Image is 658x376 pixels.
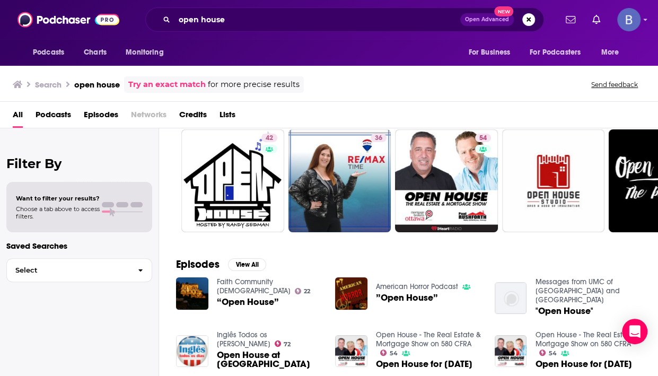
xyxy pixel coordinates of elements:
a: 54 [539,349,557,356]
button: open menu [523,42,596,63]
span: Charts [84,45,107,60]
span: 42 [266,133,273,144]
span: Open House for [DATE] [535,360,631,369]
h2: Filter By [6,156,152,171]
span: 54 [549,351,557,356]
a: 22 [295,288,311,294]
span: For Business [468,45,510,60]
a: All [13,106,23,128]
a: ”Open House” [376,293,438,302]
a: Inglês Todos os Dias [217,330,270,348]
button: open menu [25,42,78,63]
span: 54 [479,133,487,144]
a: “Open House” [217,298,279,307]
a: American Horror Podcast [376,282,458,291]
img: ”Open House” [335,277,367,310]
a: 42 [181,129,284,232]
img: Open House at Patreon [176,335,208,368]
span: 72 [284,342,291,347]
button: open menu [118,42,177,63]
h3: open house [74,80,120,90]
a: Open House for February 13, 2021 [535,360,631,369]
span: Open House at [GEOGRAPHIC_DATA] [217,351,323,369]
img: Podchaser - Follow, Share and Rate Podcasts [17,10,119,30]
span: 22 [304,289,310,294]
span: Open House for [DATE] [376,360,472,369]
a: Faith Community Christian Reformed Church [217,277,291,295]
img: Open House for August 15, 2020 [335,335,367,368]
button: Show profile menu [617,8,641,31]
span: 54 [390,351,398,356]
span: For Podcasters [530,45,581,60]
a: 54 [475,134,491,142]
img: User Profile [617,8,641,31]
div: Search podcasts, credits, & more... [145,7,544,32]
input: Search podcasts, credits, & more... [174,11,460,28]
a: Credits [179,106,207,128]
a: Show notifications dropdown [562,11,580,29]
a: 54 [380,349,398,356]
span: 36 [375,133,382,144]
a: Messages from UMC of Westport and Weston [535,277,619,304]
a: Episodes [84,106,118,128]
a: Try an exact match [128,78,206,91]
a: Open House - The Real Estate & Mortgage Show on 580 CFRA [535,330,640,348]
h2: Episodes [176,258,220,271]
img: Open House for February 13, 2021 [495,335,527,368]
div: Open Intercom Messenger [622,319,647,344]
a: Open House - The Real Estate & Mortgage Show on 580 CFRA [376,330,481,348]
span: Select [7,267,129,274]
span: for more precise results [208,78,300,91]
p: Saved Searches [6,241,152,251]
span: Networks [131,106,166,128]
button: open menu [594,42,633,63]
button: Open AdvancedNew [460,13,514,26]
a: 36 [288,129,391,232]
img: “Open House” [176,277,208,310]
a: Open House at Patreon [217,351,323,369]
h3: Search [35,80,62,90]
span: Open Advanced [465,17,509,22]
span: Monitoring [126,45,163,60]
a: 42 [261,134,277,142]
a: Open House for August 15, 2020 [376,360,472,369]
span: Choose a tab above to access filters. [16,205,100,220]
button: View All [228,258,266,271]
button: Send feedback [588,80,641,89]
a: 54 [395,129,498,232]
button: open menu [461,42,523,63]
a: Podcasts [36,106,71,128]
span: Want to filter your results? [16,195,100,202]
span: Podcasts [33,45,64,60]
span: Logged in as BTallent [617,8,641,31]
a: "Open House" [535,307,593,316]
a: 72 [275,340,291,347]
img: "Open House" [495,282,527,314]
a: Show notifications dropdown [588,11,604,29]
a: 36 [371,134,387,142]
a: Lists [220,106,235,128]
button: Select [6,258,152,282]
a: EpisodesView All [176,258,266,271]
a: Charts [77,42,113,63]
span: More [601,45,619,60]
span: New [494,6,513,16]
